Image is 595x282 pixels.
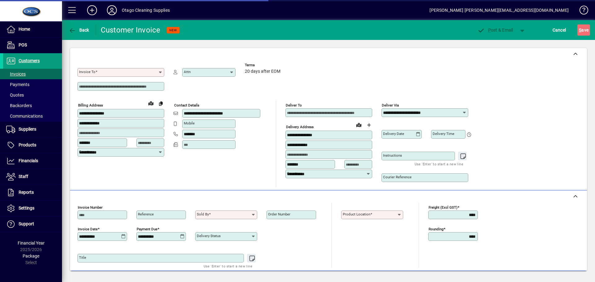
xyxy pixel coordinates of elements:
span: Payments [6,82,29,87]
mat-label: Payment due [137,227,157,231]
app-page-header-button: Back [62,24,96,36]
mat-label: Attn [184,70,191,74]
button: Profile [102,5,122,16]
span: Home [19,27,30,32]
mat-label: Deliver via [382,103,399,107]
span: Communications [6,114,43,119]
mat-label: Order number [268,212,290,216]
span: Cancel [553,25,566,35]
a: Knowledge Base [575,1,587,21]
span: 20 days after EOM [245,69,280,74]
span: Terms [245,63,282,67]
a: Products [3,137,62,153]
span: Back [68,28,89,33]
span: Quotes [6,93,24,98]
span: Suppliers [19,127,36,132]
mat-label: Mobile [184,121,195,125]
a: Quotes [3,90,62,100]
a: Invoices [3,69,62,79]
span: Backorders [6,103,32,108]
span: ost & Email [477,28,513,33]
mat-label: Country [287,171,299,176]
span: ave [579,25,588,35]
a: Support [3,216,62,232]
button: Post & Email [474,24,516,36]
span: P [488,28,491,33]
a: View on map [354,120,364,130]
mat-label: Invoice To [79,70,95,74]
span: Staff [19,174,28,179]
div: Otago Cleaning Supplies [122,5,170,15]
a: Communications [3,111,62,121]
span: Settings [19,206,34,210]
span: Reports [19,190,34,195]
span: Package [23,254,39,258]
button: Cancel [551,24,568,36]
span: Financials [19,158,38,163]
a: Staff [3,169,62,184]
mat-label: Freight (excl GST) [429,205,457,210]
mat-label: Delivery time [433,132,454,136]
mat-label: Rounding [429,227,443,231]
a: Payments [3,79,62,90]
span: NEW [169,28,177,32]
mat-label: Invoice number [78,205,103,210]
a: POS [3,37,62,53]
mat-label: Reference [138,212,154,216]
button: Save [577,24,590,36]
span: POS [19,42,27,47]
mat-label: Title [79,255,86,260]
a: Reports [3,185,62,200]
div: Customer Invoice [101,25,161,35]
div: [PERSON_NAME] [PERSON_NAME][EMAIL_ADDRESS][DOMAIN_NAME] [430,5,569,15]
mat-label: Deliver To [286,103,302,107]
span: Products [19,142,36,147]
mat-label: Instructions [383,153,402,158]
span: Customers [19,58,40,63]
span: Support [19,221,34,226]
button: Add [82,5,102,16]
a: Home [3,22,62,37]
mat-hint: Use 'Enter' to start a new line [204,262,252,270]
mat-label: Delivery date [383,132,404,136]
a: Backorders [3,100,62,111]
span: Invoices [6,72,26,76]
span: S [579,28,581,33]
a: View on map [146,98,156,108]
button: Copy to Delivery address [156,98,166,108]
a: Financials [3,153,62,169]
mat-hint: Use 'Enter' to start a new line [415,160,463,167]
mat-label: Country [79,150,91,154]
button: Choose address [364,120,374,130]
mat-label: Delivery status [197,234,221,238]
button: Back [67,24,91,36]
mat-label: Product location [343,212,370,216]
mat-label: Courier Reference [383,175,412,179]
mat-label: Sold by [197,212,209,216]
mat-label: Invoice date [78,227,98,231]
a: Suppliers [3,122,62,137]
a: Settings [3,201,62,216]
span: Financial Year [18,241,45,245]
